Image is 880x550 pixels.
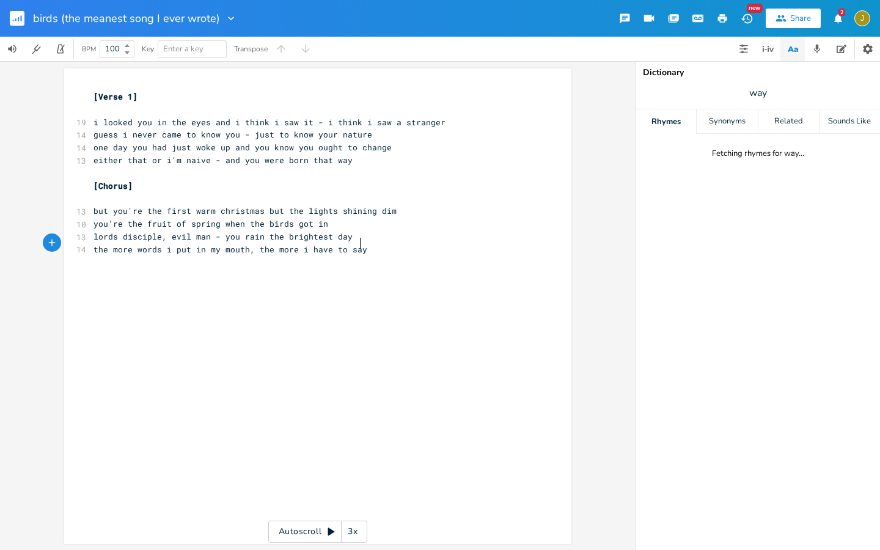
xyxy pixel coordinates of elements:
div: Fetching rhymes for way... [712,148,804,159]
div: Transpose [234,45,268,53]
div: Dictionary [643,68,873,77]
span: either that or i'm naive - and you were born that way [94,155,353,166]
div: Key [142,45,154,53]
span: lords disciple, evil man - you rain the brightest day [94,231,353,242]
span: the more words i put in my mouth, the more i have to say [94,244,367,255]
button: 2 [826,7,850,29]
span: birds (the meanest song I ever wrote) [33,13,220,24]
div: Share [790,13,811,24]
span: Enter a key [163,43,204,54]
span: one day you had just woke up and you know you ought to change [94,142,392,153]
div: Related [758,109,819,134]
span: way [749,86,767,100]
span: [Chorus] [94,180,133,191]
span: [Verse 1] [94,91,137,102]
span: guess i never came to know you - just to know your nature [94,129,372,140]
button: J [854,4,870,32]
button: Share [766,9,821,28]
span: you're the fruit of spring when the birds got in [94,218,328,229]
button: New [735,7,759,29]
div: Sounds Like [820,109,880,134]
div: Rhymes [636,109,696,134]
div: 3x [342,521,364,543]
span: i looked you in the eyes and i think i saw it - i think i saw a stranger [94,117,446,128]
span: but you're the first warm christmas but the lights shining dim [94,205,397,216]
div: Autoscroll [268,521,367,543]
div: New [747,4,763,13]
div: Synonyms [697,109,757,134]
div: 2 [838,9,845,16]
div: BPM [82,46,96,53]
div: jupiterandjuliette [854,10,870,26]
